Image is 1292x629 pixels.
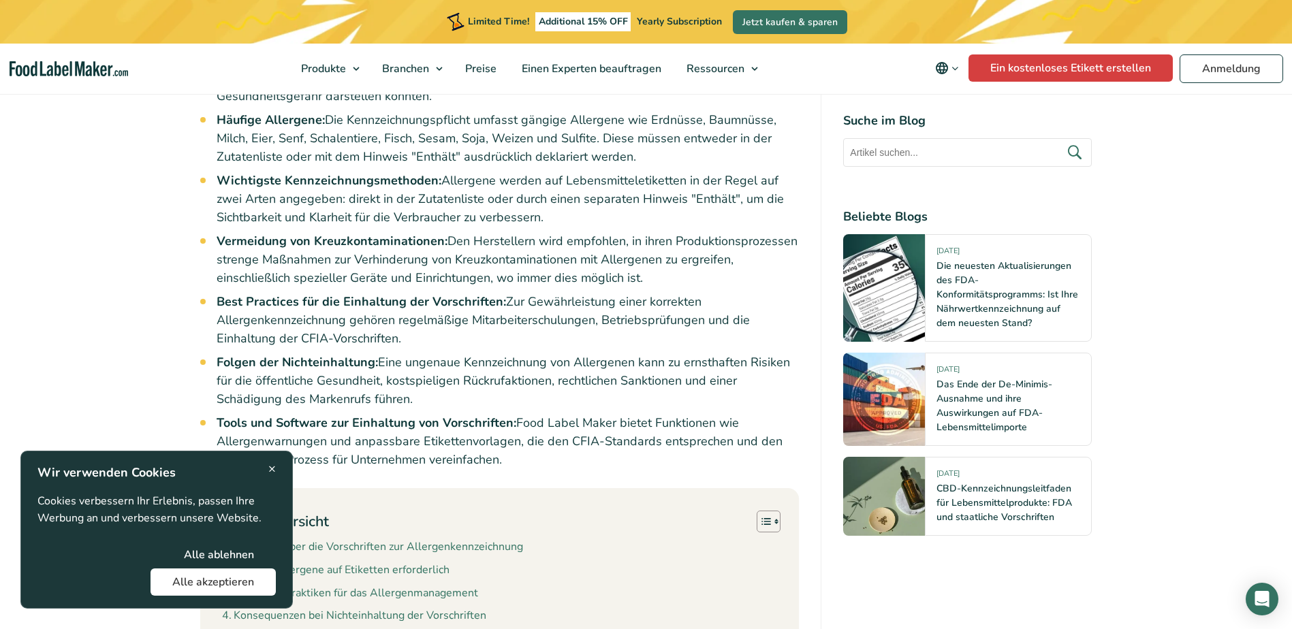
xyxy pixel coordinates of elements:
[1246,583,1278,615] div: Open Intercom Messenger
[217,111,800,166] li: Die Kennzeichnungspflicht umfasst gängige Allergene wie Erdnüsse, Baumnüsse, Milch, Eier, Senf, S...
[217,232,800,287] li: Den Herstellern wird empfohlen, in ihren Produktionsprozessen strenge Maßnahmen zur Verhinderung ...
[637,15,722,28] span: Yearly Subscription
[926,54,968,82] button: Change language
[151,568,276,596] button: Alle akzeptieren
[1180,54,1283,83] a: Anmeldung
[162,541,276,568] button: Alle ablehnen
[37,493,276,528] p: Cookies verbessern Ihr Erlebnis, passen Ihre Werbung an und verbessern unsere Website.
[936,378,1052,434] a: Das Ende der De-Minimis-Ausnahme und ihre Auswirkungen auf FDA-Lebensmittelimporte
[746,510,777,533] a: Toggle Table of Content
[843,138,1092,167] input: Artikel suchen...
[936,468,960,484] span: [DATE]
[217,172,441,189] strong: Wichtigste Kennzeichnungsmethoden:
[217,414,800,469] li: Food Label Maker bietet Funktionen wie Allergenwarnungen und anpassbare Etikettenvorlagen, die de...
[10,61,128,77] a: Food Label Maker homepage
[289,44,366,94] a: Produkte
[268,459,276,478] span: ×
[217,415,516,431] strong: Tools und Software zur Einhaltung von Vorschriften:
[843,208,1092,226] h4: Beliebte Blogs
[222,538,523,556] a: Überblick über die Vorschriften zur Allergenkennzeichnung
[217,354,378,370] strong: Folgen der Nichteinhaltung:
[461,61,498,76] span: Preise
[936,364,960,380] span: [DATE]
[936,246,960,261] span: [DATE]
[217,353,800,408] li: Eine ungenaue Kennzeichnung von Allergenen kann zu ernsthaften Risiken für die öffentliche Gesund...
[682,61,746,76] span: Ressourcen
[674,44,765,94] a: Ressourcen
[37,464,176,481] strong: Wir verwenden Cookies
[217,293,506,310] strong: Best Practices für die Einhaltung der Vorschriften:
[453,44,506,94] a: Preise
[968,54,1173,82] a: Ein kostenloses Etikett erstellen
[297,61,347,76] span: Produkte
[217,172,800,227] li: Allergene werden auf Lebensmitteletiketten in der Regel auf zwei Arten angegeben: direkt in der Z...
[468,15,529,28] span: Limited Time!
[535,12,631,31] span: Additional 15% OFF
[936,259,1078,329] a: Die neuesten Aktualisierungen des FDA-Konformitätsprogramms: Ist Ihre Nährwertkennzeichnung auf d...
[217,233,447,249] strong: Vermeidung von Kreuzkontaminationen:
[843,112,1092,130] h4: Suche im Blog
[222,585,478,602] a: Bewährte Praktiken für das Allergenmanagement
[733,10,847,34] a: Jetzt kaufen & sparen
[222,511,329,532] p: Inhaltsübersicht
[378,61,430,76] span: Branchen
[222,607,486,625] a: Konsequenzen bei Nichteinhaltung der Vorschriften
[936,482,1072,523] a: CBD-Kennzeichnungsleitfaden für Lebensmittelprodukte: FDA und staatliche Vorschriften
[217,293,800,348] li: Zur Gewährleistung einer korrekten Allergenkennzeichnung gehören regelmäßige Mitarbeiterschulunge...
[518,61,663,76] span: Einen Experten beauftragen
[370,44,450,94] a: Branchen
[509,44,671,94] a: Einen Experten beauftragen
[217,112,325,128] strong: Häufige Allergene:
[222,562,450,579] a: Häufige Allergene auf Etiketten erforderlich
